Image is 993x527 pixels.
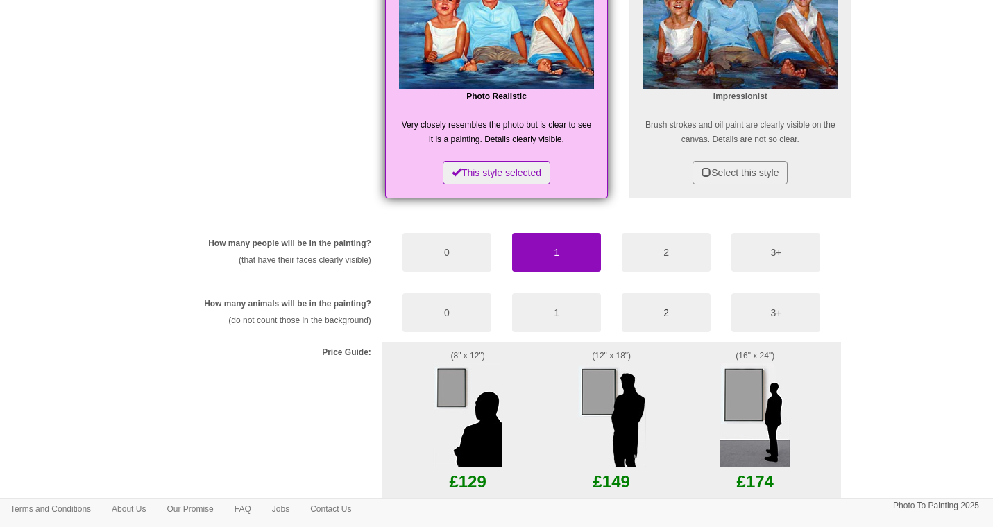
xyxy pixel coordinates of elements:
[399,89,594,104] p: Photo Realistic
[224,499,262,519] a: FAQ
[893,499,979,513] p: Photo To Painting 2025
[443,161,550,184] button: This style selected
[156,499,223,519] a: Our Promise
[204,298,371,310] label: How many animals will be in the painting?
[262,499,300,519] a: Jobs
[399,118,594,147] p: Very closely resembles the photo but is clear to see it is a painting. Details clearly visible.
[622,293,711,332] button: 2
[392,467,544,496] p: £129
[402,293,491,332] button: 0
[433,363,502,467] img: Example size of a small painting
[643,118,838,147] p: Brush strokes and oil paint are clearly visible on the canvas. Details are not so clear.
[402,233,491,272] button: 0
[679,349,831,363] p: (16" x 24")
[643,89,838,104] p: Impressionist
[162,313,371,328] p: (do not count those in the background)
[731,293,820,332] button: 3+
[720,363,790,467] img: Example size of a large painting
[512,233,601,272] button: 1
[300,499,362,519] a: Contact Us
[162,253,371,268] p: (that have their faces clearly visible)
[512,293,601,332] button: 1
[731,233,820,272] button: 3+
[622,233,711,272] button: 2
[577,363,646,467] img: Example size of a Midi painting
[208,238,371,250] label: How many people will be in the painting?
[392,349,544,363] p: (8" x 12")
[679,467,831,496] p: £174
[564,349,659,363] p: (12" x 18")
[564,467,659,496] p: £149
[693,161,788,184] button: Select this style
[101,499,156,519] a: About Us
[322,347,371,358] label: Price Guide:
